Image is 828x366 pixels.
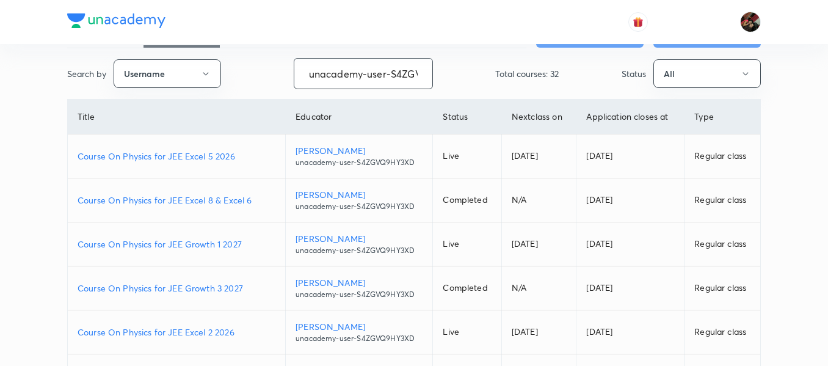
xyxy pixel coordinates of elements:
[296,157,423,168] p: unacademy-user-S4ZGVQ9HY3XD
[296,188,423,212] a: [PERSON_NAME]unacademy-user-S4ZGVQ9HY3XD
[286,100,433,134] th: Educator
[296,232,423,245] p: [PERSON_NAME]
[685,100,760,134] th: Type
[633,16,644,27] img: avatar
[78,194,275,207] a: Course On Physics for JEE Excel 8 & Excel 6
[433,310,502,354] td: Live
[433,100,502,134] th: Status
[628,12,648,32] button: avatar
[296,276,423,289] p: [PERSON_NAME]
[78,326,275,339] a: Course On Physics for JEE Excel 2 2026
[685,266,760,310] td: Regular class
[68,100,286,134] th: Title
[296,289,423,300] p: unacademy-user-S4ZGVQ9HY3XD
[501,100,576,134] th: Next class on
[433,178,502,222] td: Completed
[653,59,761,88] button: All
[67,67,106,80] p: Search by
[685,178,760,222] td: Regular class
[501,310,576,354] td: [DATE]
[622,67,646,80] p: Status
[501,222,576,266] td: [DATE]
[296,232,423,256] a: [PERSON_NAME]unacademy-user-S4ZGVQ9HY3XD
[685,310,760,354] td: Regular class
[501,178,576,222] td: N/A
[296,188,423,201] p: [PERSON_NAME]
[67,13,165,28] img: Company Logo
[685,134,760,178] td: Regular class
[78,238,275,251] a: Course On Physics for JEE Growth 1 2027
[78,282,275,295] a: Course On Physics for JEE Growth 3 2027
[576,134,685,178] td: [DATE]
[67,13,165,31] a: Company Logo
[685,222,760,266] td: Regular class
[296,320,423,344] a: [PERSON_NAME]unacademy-user-S4ZGVQ9HY3XD
[501,266,576,310] td: N/A
[501,134,576,178] td: [DATE]
[433,134,502,178] td: Live
[576,310,685,354] td: [DATE]
[433,222,502,266] td: Live
[740,12,761,32] img: Shweta Kokate
[78,150,275,163] a: Course On Physics for JEE Excel 5 2026
[576,178,685,222] td: [DATE]
[576,100,685,134] th: Application closes at
[495,67,559,80] p: Total courses: 32
[576,222,685,266] td: [DATE]
[296,144,423,157] p: [PERSON_NAME]
[576,266,685,310] td: [DATE]
[296,320,423,333] p: [PERSON_NAME]
[296,201,423,212] p: unacademy-user-S4ZGVQ9HY3XD
[296,333,423,344] p: unacademy-user-S4ZGVQ9HY3XD
[296,245,423,256] p: unacademy-user-S4ZGVQ9HY3XD
[296,144,423,168] a: [PERSON_NAME]unacademy-user-S4ZGVQ9HY3XD
[294,58,432,89] input: Search...
[114,59,221,88] button: Username
[296,276,423,300] a: [PERSON_NAME]unacademy-user-S4ZGVQ9HY3XD
[433,266,502,310] td: Completed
